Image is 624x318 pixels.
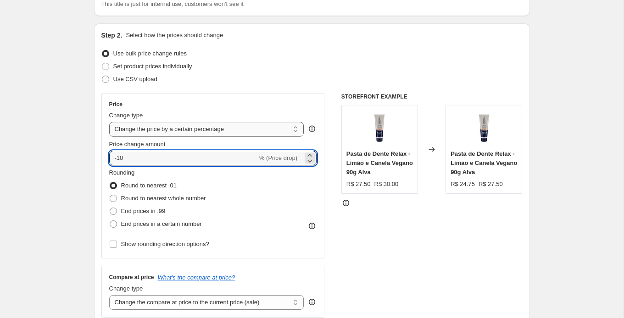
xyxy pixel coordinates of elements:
h6: STOREFRONT EXAMPLE [341,93,523,100]
div: R$ 24.75 [451,180,475,189]
strike: R$ 30.00 [374,180,399,189]
div: R$ 27.50 [346,180,371,189]
strike: R$ 27.50 [479,180,503,189]
span: Pasta de Dente Relax - Limão e Canela Vegano 90g Alva [346,150,413,175]
input: -15 [109,151,257,165]
span: Use bulk price change rules [113,50,187,57]
div: help [307,124,317,133]
h3: Price [109,101,123,108]
span: Rounding [109,169,135,176]
h3: Compare at price [109,274,154,281]
button: What's the compare at price? [158,274,235,281]
span: Show rounding direction options? [121,241,209,247]
span: End prices in a certain number [121,220,202,227]
span: Set product prices individually [113,63,192,70]
span: End prices in .99 [121,208,166,214]
img: 64_80x.png [361,110,398,147]
span: Use CSV upload [113,76,157,82]
div: help [307,297,317,307]
img: 64_80x.png [466,110,502,147]
p: Select how the prices should change [126,31,223,40]
span: Change type [109,112,143,119]
span: % (Price drop) [259,154,297,161]
span: Change type [109,285,143,292]
span: Price change amount [109,141,166,148]
h2: Step 2. [101,31,123,40]
span: Pasta de Dente Relax - Limão e Canela Vegano 90g Alva [451,150,517,175]
span: This title is just for internal use, customers won't see it [101,0,244,7]
span: Round to nearest whole number [121,195,206,202]
span: Round to nearest .01 [121,182,177,189]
